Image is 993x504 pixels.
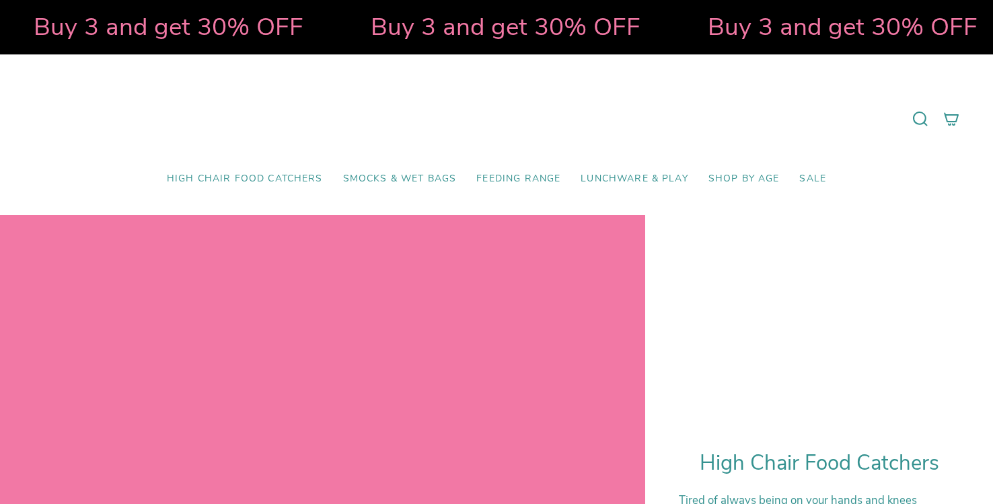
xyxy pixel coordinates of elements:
strong: Buy 3 and get 30% OFF [706,10,976,44]
a: SALE [789,163,836,195]
strong: Buy 3 and get 30% OFF [369,10,639,44]
span: Lunchware & Play [581,173,688,185]
span: Smocks & Wet Bags [343,173,457,185]
span: Shop by Age [708,173,780,185]
a: Lunchware & Play [571,163,698,195]
a: Smocks & Wet Bags [333,163,467,195]
strong: Buy 3 and get 30% OFF [32,10,302,44]
a: Shop by Age [698,163,790,195]
span: Feeding Range [476,173,560,185]
a: Mumma’s Little Helpers [381,75,613,163]
a: High Chair Food Catchers [157,163,333,195]
h1: High Chair Food Catchers [679,451,959,476]
a: Feeding Range [466,163,571,195]
span: SALE [799,173,826,185]
span: High Chair Food Catchers [167,173,323,185]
